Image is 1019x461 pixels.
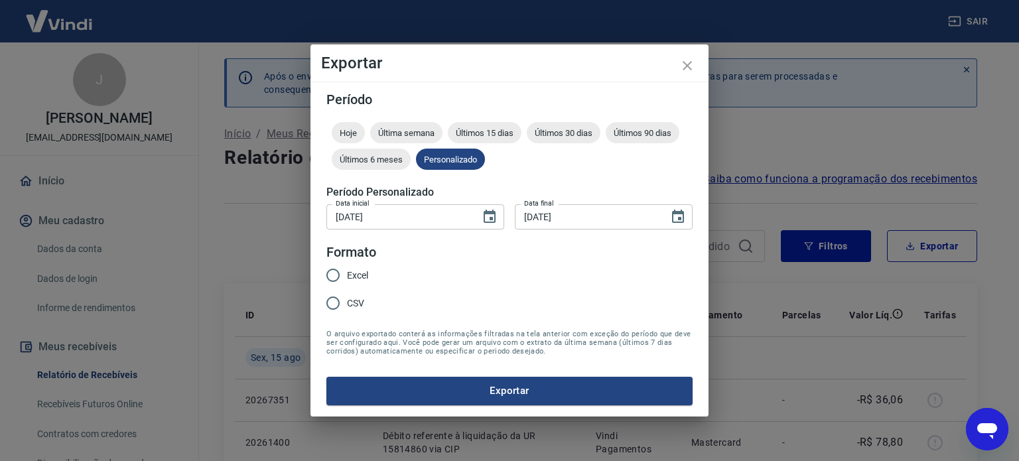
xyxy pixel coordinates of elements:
button: close [671,50,703,82]
span: Hoje [332,128,365,138]
legend: Formato [326,243,376,262]
h5: Período Personalizado [326,186,693,199]
button: Choose date, selected date is 15 de ago de 2025 [665,204,691,230]
div: Última semana [370,122,442,143]
iframe: Botão para abrir a janela de mensagens, conversa em andamento [966,408,1008,450]
span: Últimos 90 dias [606,128,679,138]
div: Personalizado [416,149,485,170]
div: Últimos 30 dias [527,122,600,143]
span: Últimos 30 dias [527,128,600,138]
button: Choose date, selected date is 16 de jul de 2025 [476,204,503,230]
span: Última semana [370,128,442,138]
span: Últimos 6 meses [332,155,411,165]
input: DD/MM/YYYY [326,204,471,229]
div: Últimos 15 dias [448,122,521,143]
div: Últimos 6 meses [332,149,411,170]
label: Data final [524,198,554,208]
span: Últimos 15 dias [448,128,521,138]
div: Últimos 90 dias [606,122,679,143]
label: Data inicial [336,198,370,208]
div: Hoje [332,122,365,143]
span: Personalizado [416,155,485,165]
span: Excel [347,269,368,283]
span: O arquivo exportado conterá as informações filtradas na tela anterior com exceção do período que ... [326,330,693,356]
span: CSV [347,296,364,310]
h5: Período [326,93,693,106]
input: DD/MM/YYYY [515,204,659,229]
button: Exportar [326,377,693,405]
h4: Exportar [321,55,698,71]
